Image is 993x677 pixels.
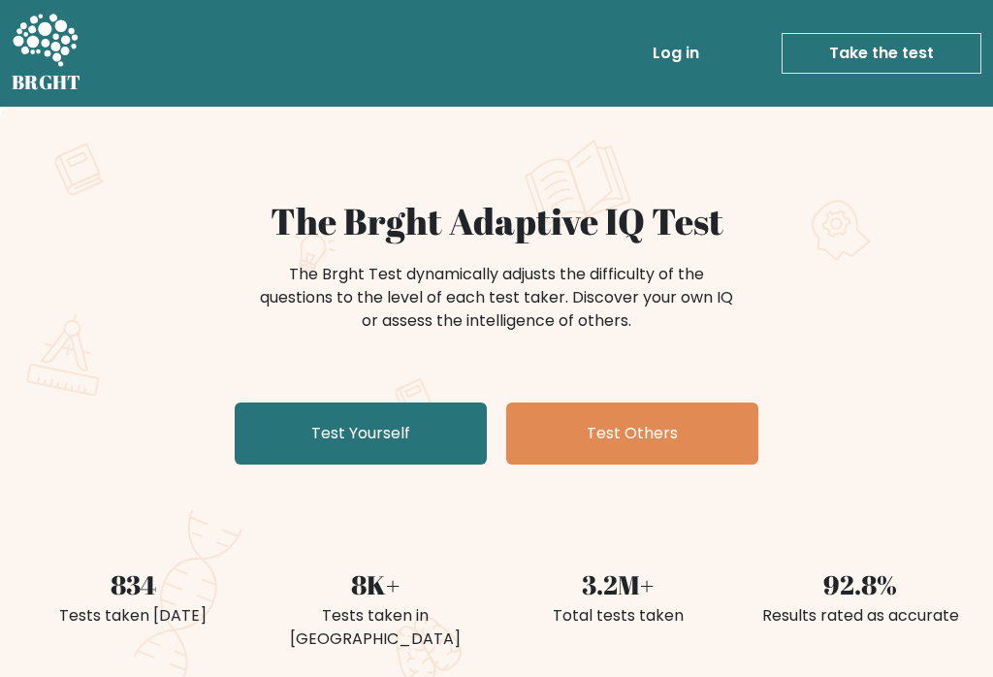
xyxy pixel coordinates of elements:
[12,71,81,94] h5: BRGHT
[23,565,242,604] div: 834
[751,604,970,628] div: Results rated as accurate
[782,33,981,74] a: Take the test
[645,34,707,73] a: Log in
[254,263,739,333] div: The Brght Test dynamically adjusts the difficulty of the questions to the level of each test take...
[23,200,970,243] h1: The Brght Adaptive IQ Test
[751,565,970,604] div: 92.8%
[235,403,487,465] a: Test Yourself
[266,565,485,604] div: 8K+
[12,8,81,99] a: BRGHT
[266,604,485,651] div: Tests taken in [GEOGRAPHIC_DATA]
[508,565,727,604] div: 3.2M+
[506,403,758,465] a: Test Others
[23,604,242,628] div: Tests taken [DATE]
[508,604,727,628] div: Total tests taken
